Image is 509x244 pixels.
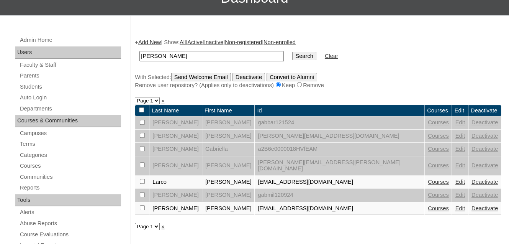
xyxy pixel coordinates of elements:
a: Courses [428,146,449,152]
td: First Name [202,105,255,116]
a: Add New [138,39,161,45]
a: Admin Home [19,35,121,45]
a: Active [187,39,203,45]
td: [PERSON_NAME] [149,143,202,156]
a: Edit [455,119,465,125]
a: Clear [325,53,338,59]
a: Inactive [204,39,224,45]
div: Courses & Communities [15,115,121,127]
input: Search [139,51,284,61]
a: Faculty & Staff [19,60,121,70]
a: Parents [19,71,121,81]
td: [PERSON_NAME] [202,176,255,189]
a: Edit [455,179,465,185]
a: Edit [455,192,465,198]
a: Courses [19,161,121,171]
a: Edit [455,162,465,168]
a: Deactivate [471,146,498,152]
a: Edit [455,146,465,152]
td: [PERSON_NAME][EMAIL_ADDRESS][DOMAIN_NAME] [255,130,424,143]
td: [PERSON_NAME] [202,202,255,215]
a: Terms [19,139,121,149]
a: Students [19,82,121,92]
a: » [161,223,164,229]
a: Deactivate [471,179,498,185]
a: Abuse Reports [19,219,121,228]
a: Reports [19,183,121,193]
a: Non-registered [225,39,262,45]
a: » [161,97,164,104]
td: Deactivate [468,105,501,116]
a: Edit [455,205,465,211]
input: Send Welcome Email [171,73,231,81]
a: Deactivate [471,205,498,211]
div: Tools [15,194,121,206]
td: [EMAIL_ADDRESS][DOMAIN_NAME] [255,202,424,215]
td: [PERSON_NAME] [149,130,202,143]
td: [EMAIL_ADDRESS][DOMAIN_NAME] [255,176,424,189]
a: Course Evaluations [19,230,121,239]
a: Deactivate [471,119,498,125]
td: Last Name [149,105,202,116]
a: Non-enrolled [264,39,296,45]
td: [PERSON_NAME] [202,189,255,202]
td: Edit [452,105,468,116]
a: Courses [428,119,449,125]
td: [PERSON_NAME] [202,156,255,175]
a: Deactivate [471,133,498,139]
td: [PERSON_NAME] [149,116,202,129]
a: Courses [428,205,449,211]
td: gabmil120924 [255,189,424,202]
a: Deactivate [471,192,498,198]
a: Courses [428,192,449,198]
div: Remove user repository? (Applies only to deactivations) Keep Remove [135,81,501,89]
div: Users [15,46,121,59]
td: [PERSON_NAME][EMAIL_ADDRESS][PERSON_NAME][DOMAIN_NAME] [255,156,424,175]
a: Campuses [19,129,121,138]
a: Deactivate [471,162,498,168]
td: [PERSON_NAME] [149,156,202,175]
div: With Selected: [135,73,501,89]
td: Courses [425,105,452,116]
td: [PERSON_NAME] [149,202,202,215]
a: Courses [428,133,449,139]
td: a2B6e0000018HVfEAM [255,143,424,156]
td: Gabriella [202,143,255,156]
a: Courses [428,179,449,185]
input: Search [292,52,316,60]
td: Larco [149,176,202,189]
a: Departments [19,104,121,114]
a: Auto Login [19,93,121,102]
input: Convert to Alumni [267,73,317,81]
a: Categories [19,150,121,160]
a: Communities [19,172,121,182]
a: Edit [455,133,465,139]
a: Alerts [19,208,121,217]
td: [PERSON_NAME] [202,130,255,143]
div: + | Show: | | | | [135,38,501,89]
td: [PERSON_NAME] [149,189,202,202]
input: Deactivate [232,73,265,81]
td: Id [255,105,424,116]
a: Courses [428,162,449,168]
a: All [180,39,186,45]
td: [PERSON_NAME] [202,116,255,129]
td: gabbar121524 [255,116,424,129]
